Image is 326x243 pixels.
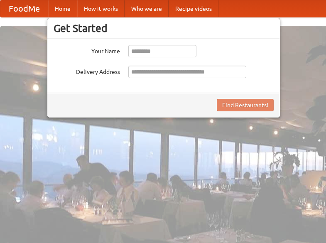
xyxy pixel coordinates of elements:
[0,0,48,17] a: FoodMe
[54,66,120,76] label: Delivery Address
[54,22,274,34] h3: Get Started
[54,45,120,55] label: Your Name
[169,0,218,17] a: Recipe videos
[125,0,169,17] a: Who we are
[48,0,77,17] a: Home
[77,0,125,17] a: How it works
[217,99,274,111] button: Find Restaurants!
